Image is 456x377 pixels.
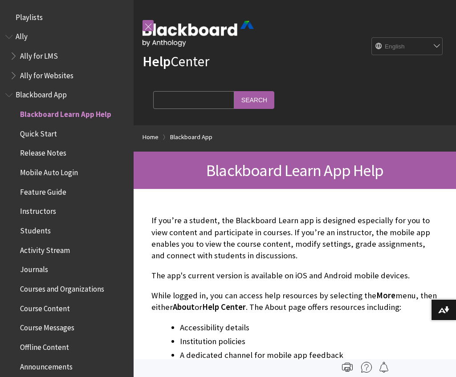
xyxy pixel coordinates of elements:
[151,215,438,261] p: If you’re a student, the Blackboard Learn app is designed especially for you to view content and ...
[180,349,438,361] li: A dedicated channel for mobile app feedback
[142,21,254,47] img: Blackboard by Anthology
[20,107,111,119] span: Blackboard Learn App Help
[5,29,128,83] nav: Book outline for Anthology Ally Help
[142,52,171,70] strong: Help
[20,223,51,235] span: Students
[142,52,209,70] a: HelpCenter
[170,132,212,143] a: Blackboard App
[20,126,57,138] span: Quick Start
[20,146,66,158] span: Release Notes
[16,10,43,22] span: Playlists
[5,10,128,25] nav: Book outline for Playlists
[20,68,73,80] span: Ally for Websites
[342,362,353,373] img: Print
[20,359,73,371] span: Announcements
[20,165,78,177] span: Mobile Auto Login
[180,335,438,348] li: Institution policies
[16,88,67,100] span: Blackboard App
[20,243,70,255] span: Activity Stream
[372,38,443,56] select: Site Language Selector
[173,302,195,312] span: About
[20,281,104,293] span: Courses and Organizations
[20,340,69,352] span: Offline Content
[151,290,438,313] p: While logged in, you can access help resources by selecting the menu, then either or . The About ...
[376,290,395,301] span: More
[20,48,58,60] span: Ally for LMS
[206,160,383,180] span: Blackboard Learn App Help
[379,362,389,373] img: Follow this page
[234,91,274,108] input: Search
[361,362,372,373] img: More help
[20,184,66,197] span: Feature Guide
[151,270,438,281] p: The app's current version is available on iOS and Android mobile devices.
[20,262,48,274] span: Journals
[16,29,28,41] span: Ally
[180,321,438,334] li: Accessibility details
[20,204,56,216] span: Instructors
[142,132,159,143] a: Home
[202,302,246,312] span: Help Center
[20,321,74,333] span: Course Messages
[20,301,70,313] span: Course Content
